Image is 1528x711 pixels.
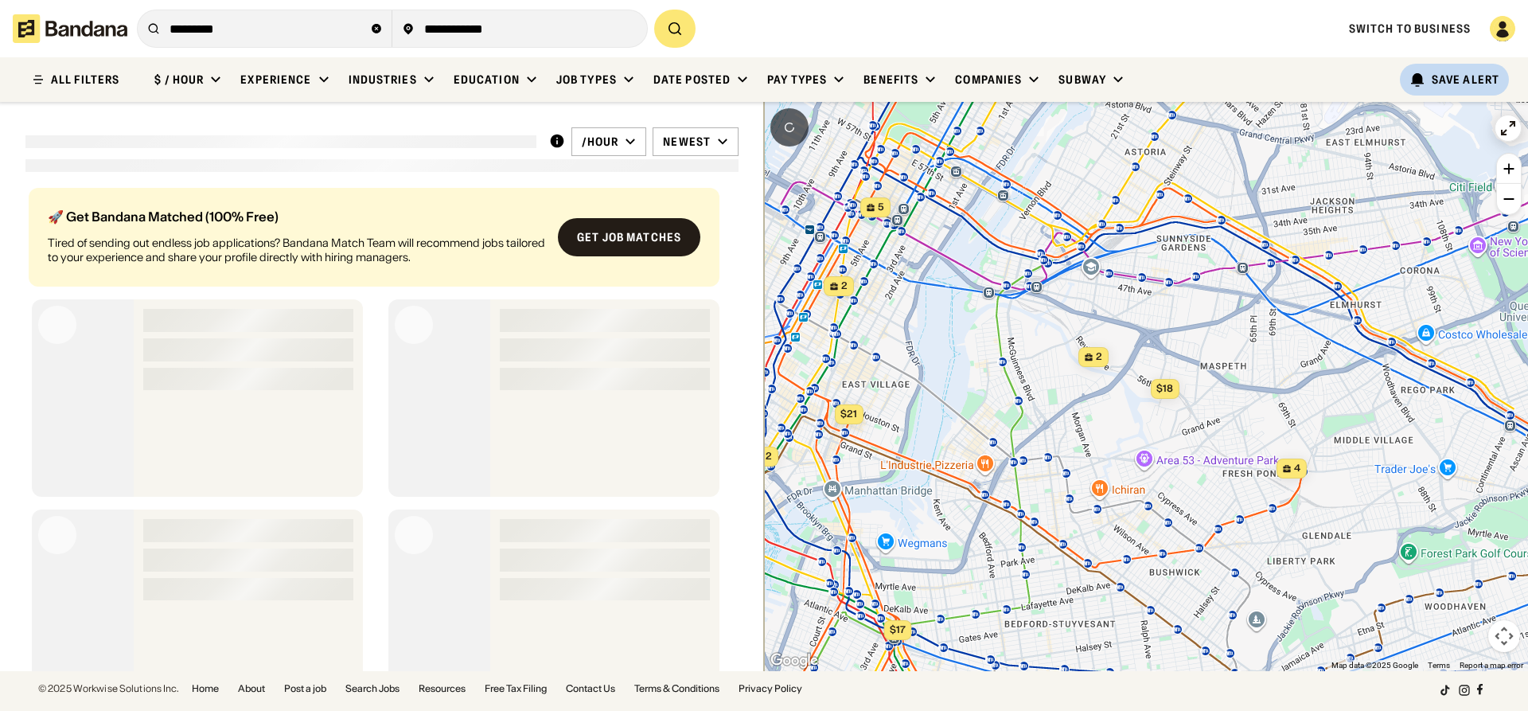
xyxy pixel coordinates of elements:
[349,72,417,87] div: Industries
[51,74,119,85] div: ALL FILTERS
[345,684,400,693] a: Search Jobs
[766,450,772,463] span: 2
[1349,21,1471,36] a: Switch to Business
[577,232,681,243] div: Get job matches
[767,72,827,87] div: Pay Types
[1294,462,1300,475] span: 4
[38,684,179,693] div: © 2025 Workwise Solutions Inc.
[1488,620,1520,652] button: Map camera controls
[13,14,127,43] img: Bandana logotype
[419,684,466,693] a: Resources
[192,684,219,693] a: Home
[25,182,739,671] div: grid
[634,684,719,693] a: Terms & Conditions
[739,684,802,693] a: Privacy Policy
[1058,72,1106,87] div: Subway
[653,72,731,87] div: Date Posted
[284,684,326,693] a: Post a job
[582,135,619,149] div: /hour
[454,72,520,87] div: Education
[238,684,265,693] a: About
[566,684,615,693] a: Contact Us
[1432,72,1499,87] div: Save Alert
[840,408,857,420] span: $21
[1096,350,1102,364] span: 2
[1460,661,1523,670] a: Report a map error
[1331,661,1418,670] span: Map data ©2025 Google
[485,684,547,693] a: Free Tax Filing
[48,210,545,223] div: 🚀 Get Bandana Matched (100% Free)
[863,72,918,87] div: Benefits
[955,72,1022,87] div: Companies
[890,623,906,635] span: $17
[768,650,821,671] a: Open this area in Google Maps (opens a new window)
[1156,382,1173,394] span: $18
[48,236,545,264] div: Tired of sending out endless job applications? Bandana Match Team will recommend jobs tailored to...
[154,72,204,87] div: $ / hour
[1428,661,1450,670] a: Terms (opens in new tab)
[663,135,711,149] div: Newest
[878,201,884,214] span: 5
[841,279,848,293] span: 2
[240,72,311,87] div: Experience
[556,72,617,87] div: Job Types
[768,650,821,671] img: Google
